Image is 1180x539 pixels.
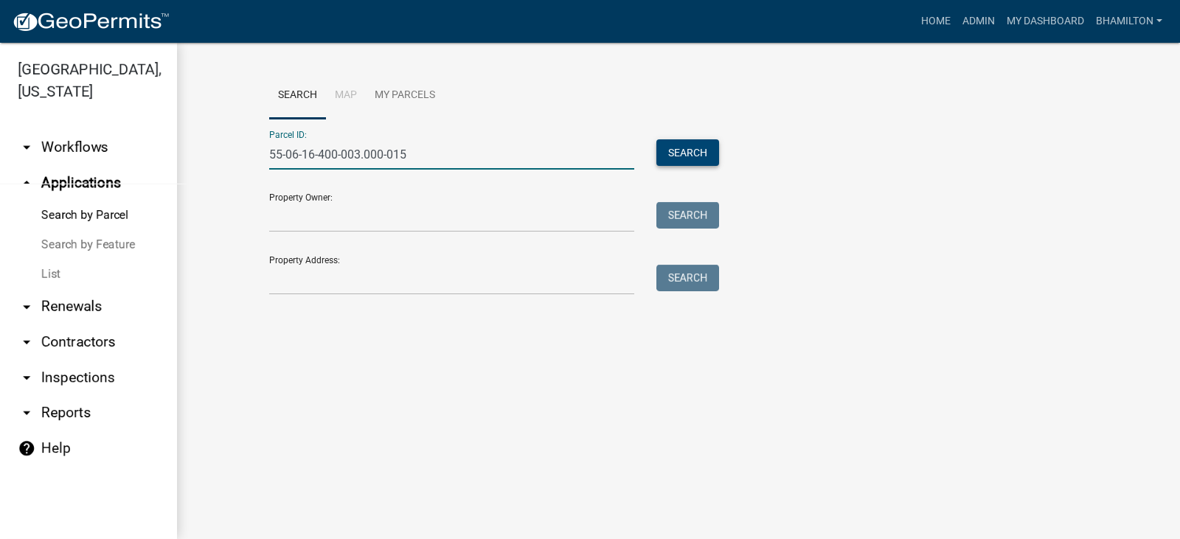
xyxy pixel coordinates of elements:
button: Search [656,265,719,291]
a: Home [915,7,957,35]
i: arrow_drop_up [18,174,35,192]
a: My Dashboard [1001,7,1090,35]
i: arrow_drop_down [18,333,35,351]
button: Search [656,202,719,229]
a: Search [269,72,326,119]
i: arrow_drop_down [18,369,35,386]
a: bhamilton [1090,7,1168,35]
i: arrow_drop_down [18,139,35,156]
a: My Parcels [366,72,444,119]
a: Admin [957,7,1001,35]
i: arrow_drop_down [18,404,35,422]
button: Search [656,139,719,166]
i: arrow_drop_down [18,298,35,316]
i: help [18,439,35,457]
